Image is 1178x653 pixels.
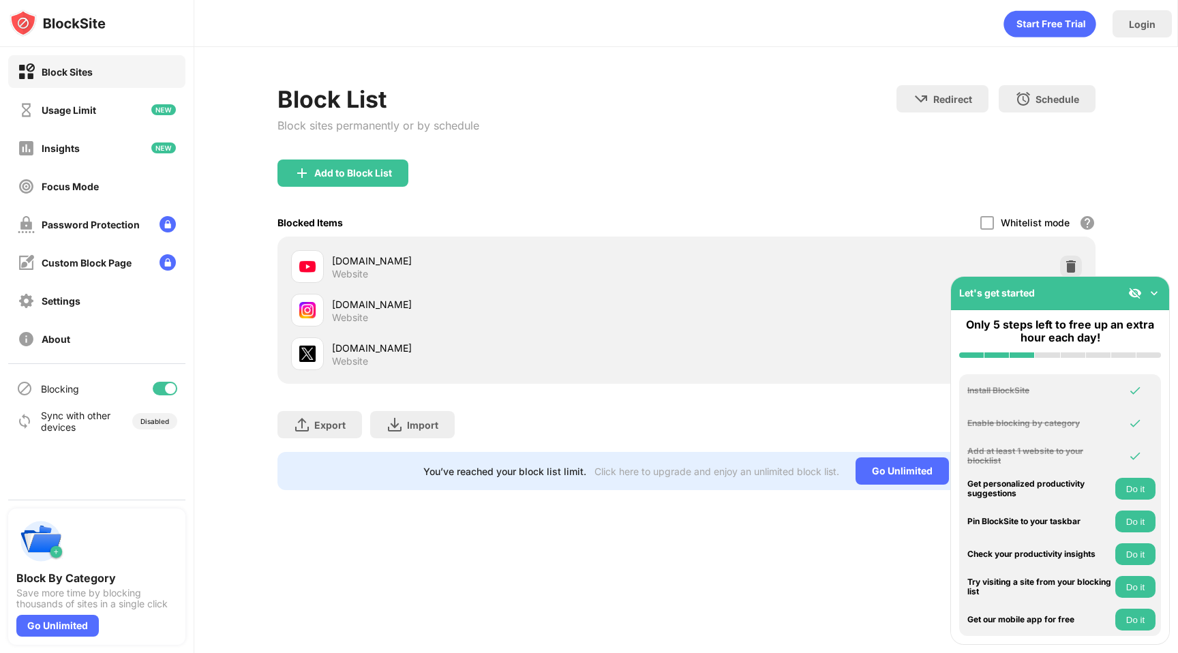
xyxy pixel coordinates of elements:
div: Click here to upgrade and enjoy an unlimited block list. [594,466,839,477]
div: Schedule [1036,93,1079,105]
button: Do it [1115,576,1156,598]
div: Login [1129,18,1156,30]
img: settings-off.svg [18,292,35,309]
img: time-usage-off.svg [18,102,35,119]
div: [DOMAIN_NAME] [332,341,686,355]
img: omni-check.svg [1128,416,1142,430]
div: Import [407,419,438,431]
div: Password Protection [42,219,140,230]
img: omni-check.svg [1128,384,1142,397]
div: Let's get started [959,287,1035,299]
img: insights-off.svg [18,140,35,157]
div: Blocked Items [277,217,343,228]
div: Disabled [140,417,169,425]
img: lock-menu.svg [160,216,176,232]
img: favicons [299,346,316,362]
img: about-off.svg [18,331,35,348]
div: [DOMAIN_NAME] [332,254,686,268]
img: favicons [299,302,316,318]
div: About [42,333,70,345]
div: Block By Category [16,571,177,585]
div: Block List [277,85,479,113]
button: Do it [1115,478,1156,500]
img: push-categories.svg [16,517,65,566]
div: Add to Block List [314,168,392,179]
div: Redirect [933,93,972,105]
button: Do it [1115,609,1156,631]
img: omni-setup-toggle.svg [1147,286,1161,300]
button: Do it [1115,543,1156,565]
div: Go Unlimited [16,615,99,637]
div: Save more time by blocking thousands of sites in a single click [16,588,177,609]
div: Check your productivity insights [967,549,1112,559]
div: Focus Mode [42,181,99,192]
div: Website [332,355,368,367]
div: Go Unlimited [856,457,949,485]
div: Whitelist mode [1001,217,1070,228]
div: Export [314,419,346,431]
div: Enable blocking by category [967,419,1112,428]
div: Add at least 1 website to your blocklist [967,446,1112,466]
button: Do it [1115,511,1156,532]
div: Website [332,312,368,324]
div: Website [332,268,368,280]
div: Custom Block Page [42,257,132,269]
img: customize-block-page-off.svg [18,254,35,271]
div: animation [1003,10,1096,37]
div: You’ve reached your block list limit. [423,466,586,477]
div: Usage Limit [42,104,96,116]
img: omni-check.svg [1128,449,1142,463]
div: Get our mobile app for free [967,615,1112,624]
img: password-protection-off.svg [18,216,35,233]
img: focus-off.svg [18,178,35,195]
img: eye-not-visible.svg [1128,286,1142,300]
div: Settings [42,295,80,307]
div: Only 5 steps left to free up an extra hour each day! [959,318,1161,344]
div: Try visiting a site from your blocking list [967,577,1112,597]
div: Insights [42,142,80,154]
div: Get personalized productivity suggestions [967,479,1112,499]
img: block-on.svg [18,63,35,80]
div: Blocking [41,383,79,395]
div: Install BlockSite [967,386,1112,395]
div: Block sites permanently or by schedule [277,119,479,132]
img: sync-icon.svg [16,413,33,429]
div: [DOMAIN_NAME] [332,297,686,312]
img: blocking-icon.svg [16,380,33,397]
img: new-icon.svg [151,104,176,115]
div: Block Sites [42,66,93,78]
div: Pin BlockSite to your taskbar [967,517,1112,526]
div: Sync with other devices [41,410,111,433]
img: new-icon.svg [151,142,176,153]
img: logo-blocksite.svg [10,10,106,37]
img: favicons [299,258,316,275]
img: lock-menu.svg [160,254,176,271]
